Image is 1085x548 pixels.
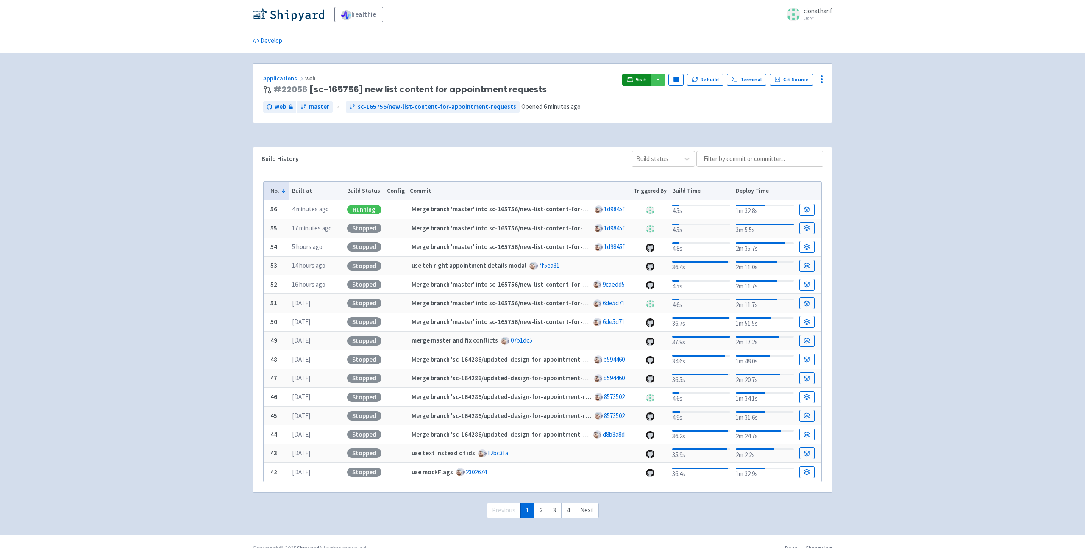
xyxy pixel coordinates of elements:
time: 17 minutes ago [292,224,332,232]
a: f2bc3fa [488,449,508,457]
a: Build Details [799,279,815,291]
a: 2302674 [466,468,487,476]
a: Build Details [799,335,815,347]
div: Stopped [347,393,381,402]
a: Build Details [799,447,815,459]
a: Build Details [799,222,815,234]
div: 4.9s [672,410,730,423]
div: 4.6s [672,297,730,310]
a: Build Details [799,260,815,272]
a: 6de5d71 [603,299,625,307]
div: 1m 51.5s [736,316,794,329]
b: 45 [270,412,277,420]
strong: Merge branch 'master' into sc-165756/new-list-content-for-appointment-requests [412,318,648,326]
th: Built at [289,182,344,200]
a: Build Details [799,204,815,216]
th: Commit [407,182,631,200]
b: 43 [270,449,277,457]
a: 1d9845f [604,243,625,251]
a: #22056 [273,83,308,95]
time: [DATE] [292,374,310,382]
div: Build History [262,154,618,164]
a: Build Details [799,372,815,384]
a: Build Details [799,429,815,440]
strong: use text instead of ids [412,449,475,457]
div: 1m 31.6s [736,410,794,423]
a: 3 [548,503,562,518]
strong: Merge branch 'sc-164286/updated-design-for-appointment-requests' into sc-165756/new-list-content-... [412,412,783,420]
time: [DATE] [292,299,310,307]
div: 1m 32.9s [736,466,794,479]
a: 9caedd5 [603,280,625,288]
button: Rebuild [687,74,723,86]
div: 1m 32.8s [736,203,794,216]
div: 3m 5.5s [736,222,794,235]
strong: Merge branch 'master' into sc-165756/new-list-content-for-appointment-requests [412,299,648,307]
div: Stopped [347,224,381,233]
div: Stopped [347,280,381,289]
div: 2m 35.7s [736,241,794,254]
span: ← [336,102,342,112]
div: 4.8s [672,241,730,254]
span: Opened [521,102,581,111]
div: 4.5s [672,222,730,235]
strong: Merge branch 'master' into sc-165756/new-list-content-for-appointment-requests [412,243,648,251]
b: 47 [270,374,277,382]
a: Build Details [799,354,815,365]
strong: Merge branch 'sc-164286/updated-design-for-appointment-requests' into sc-165756/new-list-content-... [412,430,783,438]
a: Applications [263,75,305,82]
b: 42 [270,468,277,476]
span: master [309,102,329,112]
time: 16 hours ago [292,280,325,288]
time: 4 minutes ago [292,205,329,213]
time: 5 hours ago [292,243,323,251]
strong: Merge branch 'sc-164286/updated-design-for-appointment-requests' into sc-165756/new-list-content-... [412,355,783,363]
strong: Merge branch 'sc-164286/updated-design-for-appointment-requests' into sc-165756/new-list-content-... [412,374,783,382]
a: Build Details [799,391,815,403]
div: Running [347,205,381,214]
span: web [275,102,286,112]
div: Stopped [347,448,381,458]
span: cjonathanf [804,7,832,15]
a: d8b3a8d [603,430,625,438]
b: 48 [270,355,277,363]
div: 2m 11.7s [736,297,794,310]
a: Build Details [799,297,815,309]
a: 1 [520,503,534,518]
a: Build Details [799,241,815,253]
div: 2m 20.7s [736,372,794,385]
a: b594460 [604,355,625,363]
div: Stopped [347,317,381,327]
div: 4.6s [672,390,730,404]
strong: use teh right appointment details modal [412,261,526,269]
div: Stopped [347,430,381,439]
div: Stopped [347,355,381,364]
div: Stopped [347,468,381,477]
div: 2m 17.2s [736,334,794,347]
a: web [263,101,296,113]
a: sc-165756/new-list-content-for-appointment-requests [346,101,520,113]
b: 53 [270,261,277,269]
strong: merge master and fix conflicts [412,336,498,344]
a: master [297,101,333,113]
span: sc-165756/new-list-content-for-appointment-requests [358,102,516,112]
b: 52 [270,280,277,288]
a: Build Details [799,316,815,328]
a: Git Source [770,74,813,86]
strong: Merge branch 'master' into sc-165756/new-list-content-for-appointment-requests [412,205,648,213]
strong: use mockFlags [412,468,453,476]
a: cjonathanf User [782,8,832,21]
small: User [804,16,832,21]
a: Visit [622,74,651,86]
div: 35.9s [672,447,730,460]
a: healthie [334,7,383,22]
button: Pause [668,74,684,86]
b: 56 [270,205,277,213]
div: 36.4s [672,259,730,272]
a: Develop [253,29,282,53]
div: 2m 2.2s [736,447,794,460]
th: Triggered By [631,182,670,200]
input: Filter by commit or committer... [696,151,823,167]
strong: Merge branch 'master' into sc-165756/new-list-content-for-appointment-requests [412,224,648,232]
a: 8573502 [604,412,625,420]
